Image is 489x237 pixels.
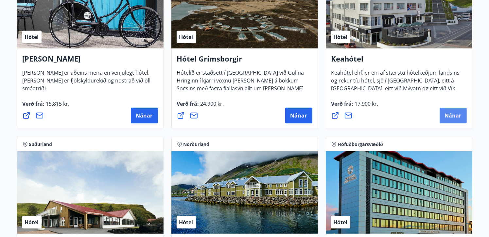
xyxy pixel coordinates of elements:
[25,33,39,41] span: Hótel
[331,69,460,113] span: Keahótel ehf. er ein af stærstu hótelkeðjum landsins og rekur tíu hótel, sjö í [GEOGRAPHIC_DATA],...
[177,100,224,113] span: Verð frá :
[25,219,39,226] span: Hótel
[440,108,467,123] button: Nánar
[177,69,305,113] span: Hótelið er staðsett í [GEOGRAPHIC_DATA] við Gullna Hringinn í kjarri vöxnu [PERSON_NAME] á bökkum...
[290,112,307,119] span: Nánar
[331,54,467,69] h4: Keahótel
[199,100,224,107] span: 24.900 kr.
[334,219,348,226] span: Hótel
[23,69,151,97] span: [PERSON_NAME] er aðeins meira en venjulegt hótel. [PERSON_NAME] er fjölskyldurekið og nostrað við...
[338,141,383,148] span: Höfuðborgarsvæðið
[285,108,312,123] button: Nánar
[29,141,52,148] span: Suðurland
[331,100,378,113] span: Verð frá :
[354,100,378,107] span: 17.900 kr.
[334,33,348,41] span: Hótel
[23,54,158,69] h4: [PERSON_NAME]
[23,100,70,113] span: Verð frá :
[183,141,210,148] span: Norðurland
[131,108,158,123] button: Nánar
[177,54,312,69] h4: Hótel Grímsborgir
[179,33,193,41] span: Hótel
[45,100,70,107] span: 15.815 kr.
[136,112,153,119] span: Nánar
[445,112,462,119] span: Nánar
[179,219,193,226] span: Hótel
